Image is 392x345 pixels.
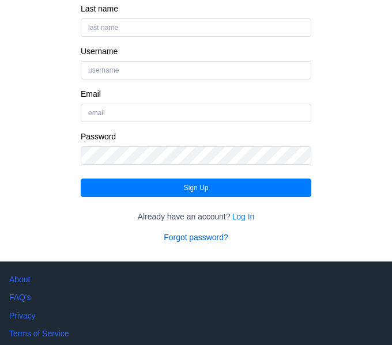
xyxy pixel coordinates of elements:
[81,179,311,197] button: Sign Up
[9,291,31,304] a: FAQ's
[9,273,30,286] a: About
[81,131,311,142] label: Password
[81,104,311,122] input: email
[9,327,69,340] a: Terms of Service
[81,46,311,56] label: Username
[9,309,36,322] a: Privacy
[164,232,228,243] a: Forgot password?
[232,211,255,222] a: Log In
[138,211,231,222] span: Already have an account?
[81,3,311,14] label: Last name
[81,61,311,79] input: username
[81,89,311,99] label: Email
[81,18,311,37] input: last name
